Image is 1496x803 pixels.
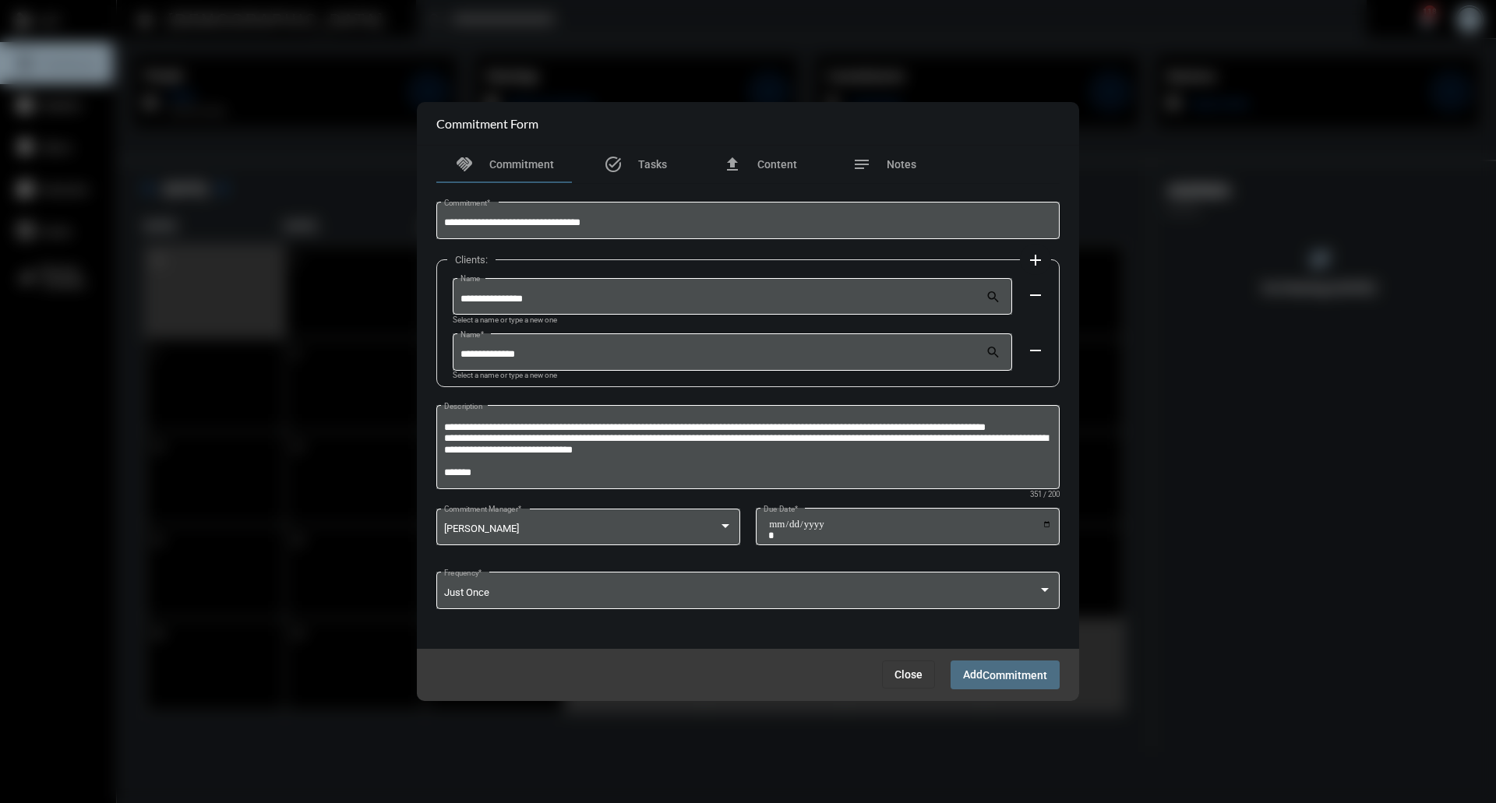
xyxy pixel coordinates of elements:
[882,660,935,689] button: Close
[1026,286,1045,305] mat-icon: remove
[444,523,519,534] span: [PERSON_NAME]
[447,254,496,266] label: Clients:
[638,158,667,171] span: Tasks
[894,668,923,681] span: Close
[1030,491,1060,499] mat-hint: 351 / 200
[444,586,489,598] span: Just Once
[986,344,1004,363] mat-icon: search
[455,155,474,174] mat-icon: handshake
[1026,251,1045,269] mat-icon: add
[951,660,1060,689] button: AddCommitment
[757,158,797,171] span: Content
[723,155,742,174] mat-icon: file_upload
[453,372,557,380] mat-hint: Select a name or type a new one
[436,116,538,131] h2: Commitment Form
[604,155,623,174] mat-icon: task_alt
[986,289,1004,308] mat-icon: search
[887,158,916,171] span: Notes
[1026,341,1045,360] mat-icon: remove
[489,158,554,171] span: Commitment
[983,669,1047,681] span: Commitment
[963,668,1047,681] span: Add
[852,155,871,174] mat-icon: notes
[453,316,557,325] mat-hint: Select a name or type a new one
